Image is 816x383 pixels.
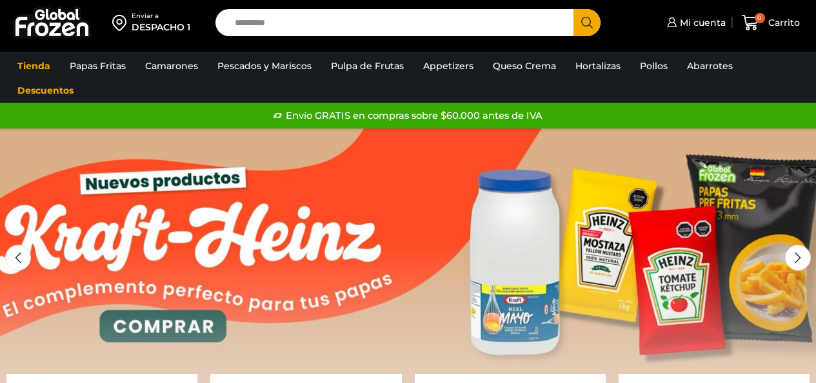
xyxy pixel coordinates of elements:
[417,54,480,78] a: Appetizers
[63,54,132,78] a: Papas Fritas
[765,16,800,29] span: Carrito
[139,54,204,78] a: Camarones
[486,54,562,78] a: Queso Crema
[664,10,726,36] a: Mi cuenta
[5,245,31,271] div: Previous slide
[739,8,803,38] a: 0 Carrito
[112,12,132,34] img: address-field-icon.svg
[324,54,410,78] a: Pulpa de Frutas
[785,245,811,271] div: Next slide
[11,54,57,78] a: Tienda
[573,9,601,36] button: Search button
[132,21,190,34] div: DESPACHO 1
[633,54,674,78] a: Pollos
[755,13,765,23] span: 0
[681,54,739,78] a: Abarrotes
[569,54,627,78] a: Hortalizas
[11,78,80,103] a: Descuentos
[211,54,318,78] a: Pescados y Mariscos
[132,12,190,21] div: Enviar a
[677,16,726,29] span: Mi cuenta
